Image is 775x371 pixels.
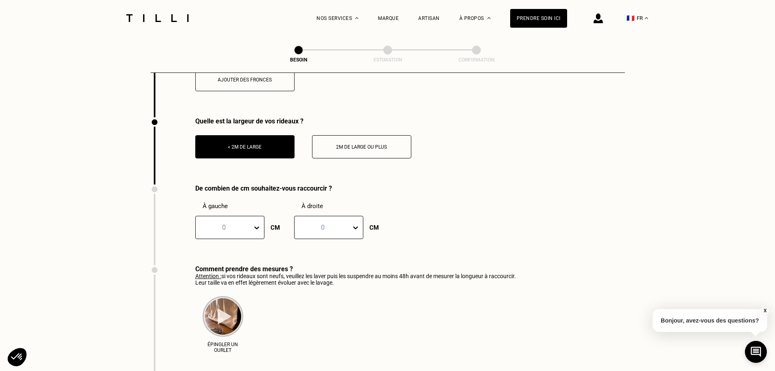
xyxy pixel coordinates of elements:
[195,273,221,279] u: Attention :
[627,14,635,22] span: 🇫🇷
[205,342,241,353] p: Épingler un ourlet
[195,273,516,286] p: si vos rideaux sont neufs, veuillez les laver puis les suspendre au moins 48h avant de mesurer la...
[301,202,375,210] p: À droite
[200,144,290,150] div: < 2m de large
[271,224,280,231] p: CM
[653,309,767,332] p: Bonjour, avez-vous des questions?
[312,135,411,158] button: 2m de large ou plus
[258,57,339,63] div: Besoin
[317,144,407,150] div: 2m de large ou plus
[378,15,399,21] a: Marque
[123,14,192,22] img: Logo du service de couturière Tilli
[195,265,516,273] div: Comment prendre des mesures ?
[487,17,491,19] img: Menu déroulant à propos
[200,77,290,83] div: Ajouter des fronces
[436,57,517,63] div: Confirmation
[195,184,375,192] div: De combien de cm souhaitez-vous raccourcir ?
[355,17,358,19] img: Menu déroulant
[761,306,769,315] button: X
[418,15,440,21] a: Artisan
[510,9,567,28] a: Prendre soin ici
[203,296,243,337] img: épingler un ourlet
[195,68,295,91] button: Ajouter des fronces
[594,13,603,23] img: icône connexion
[369,224,379,231] p: CM
[645,17,648,19] img: menu déroulant
[203,202,277,210] p: À gauche
[195,117,411,125] div: Quelle est la largeur de vos rideaux ?
[195,135,295,158] button: < 2m de large
[347,57,428,63] div: Estimation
